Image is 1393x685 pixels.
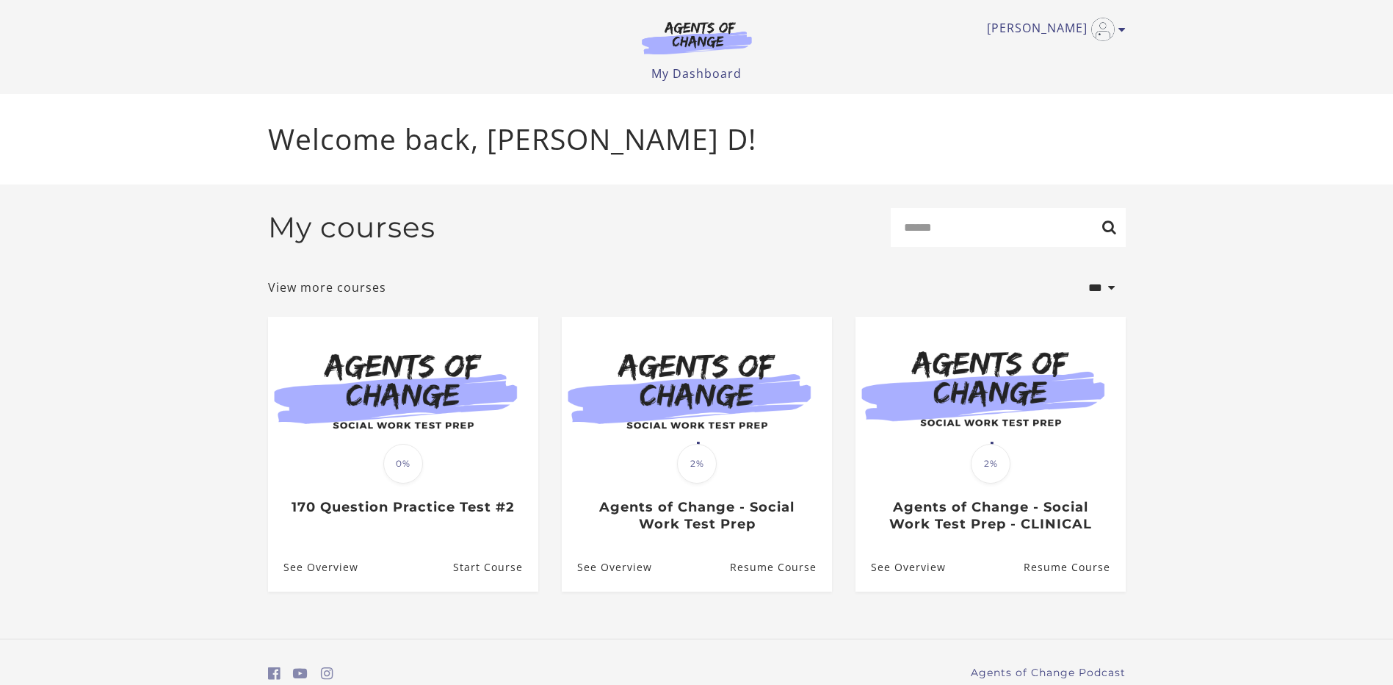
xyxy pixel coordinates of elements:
[452,544,538,592] a: 170 Question Practice Test #2: Resume Course
[651,65,742,82] a: My Dashboard
[293,663,308,684] a: https://www.youtube.com/c/AgentsofChangeTestPrepbyMeaganMitchell (Open in a new window)
[293,667,308,681] i: https://www.youtube.com/c/AgentsofChangeTestPrepbyMeaganMitchell (Open in a new window)
[871,499,1110,532] h3: Agents of Change - Social Work Test Prep - CLINICAL
[283,499,522,516] h3: 170 Question Practice Test #2
[971,665,1126,681] a: Agents of Change Podcast
[626,21,767,54] img: Agents of Change Logo
[268,544,358,592] a: 170 Question Practice Test #2: See Overview
[383,444,423,484] span: 0%
[971,444,1010,484] span: 2%
[321,667,333,681] i: https://www.instagram.com/agentsofchangeprep/ (Open in a new window)
[1023,544,1125,592] a: Agents of Change - Social Work Test Prep - CLINICAL: Resume Course
[268,279,386,296] a: View more courses
[268,667,281,681] i: https://www.facebook.com/groups/aswbtestprep (Open in a new window)
[577,499,816,532] h3: Agents of Change - Social Work Test Prep
[677,444,717,484] span: 2%
[321,663,333,684] a: https://www.instagram.com/agentsofchangeprep/ (Open in a new window)
[562,544,652,592] a: Agents of Change - Social Work Test Prep: See Overview
[268,118,1126,161] p: Welcome back, [PERSON_NAME] D!
[987,18,1118,41] a: Toggle menu
[729,544,831,592] a: Agents of Change - Social Work Test Prep: Resume Course
[268,210,435,245] h2: My courses
[268,663,281,684] a: https://www.facebook.com/groups/aswbtestprep (Open in a new window)
[855,544,946,592] a: Agents of Change - Social Work Test Prep - CLINICAL: See Overview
